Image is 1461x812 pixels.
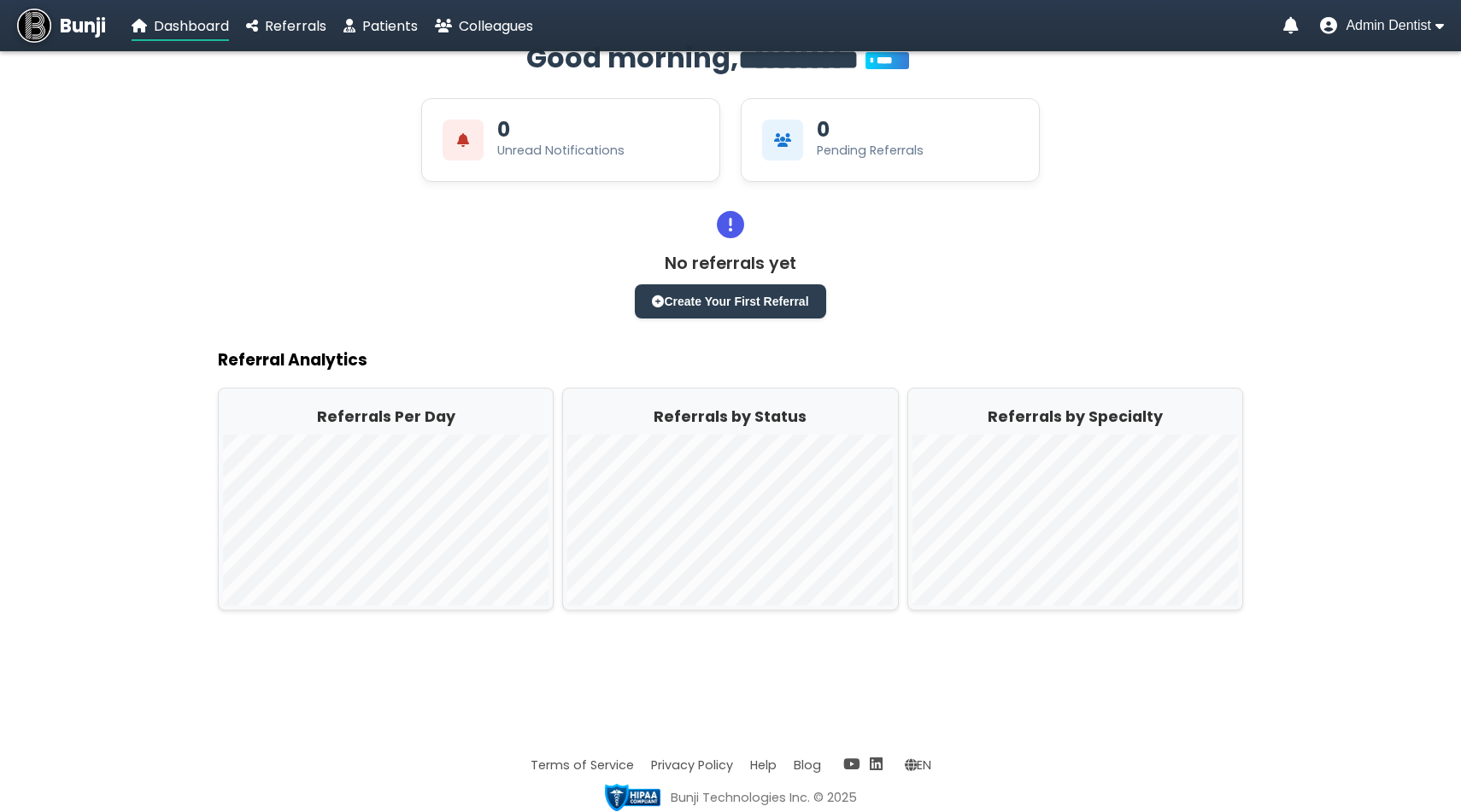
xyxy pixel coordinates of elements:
[750,757,777,774] a: Help
[154,16,229,36] span: Dashboard
[343,15,418,37] a: Patients
[1346,18,1431,33] span: Admin Dentist
[421,98,720,182] div: View Unread Notifications
[17,9,51,43] img: Bunji Dental Referral Management
[794,757,821,774] a: Blog
[531,757,634,774] a: Terms of Service
[651,757,733,774] a: Privacy Policy
[459,16,533,36] span: Colleagues
[17,9,106,43] a: Bunji
[605,784,660,811] img: HIPAA compliant
[218,38,1243,81] h2: Good morning,
[635,284,825,318] button: Create Your First Referral
[1320,17,1444,34] button: User menu
[741,98,1040,182] div: View Pending Referrals
[265,16,326,36] span: Referrals
[60,12,106,40] span: Bunji
[497,120,510,140] div: 0
[223,406,549,428] h2: Referrals Per Day
[912,406,1238,428] h2: Referrals by Specialty
[843,754,860,774] a: YouTube
[497,142,625,160] div: Unread Notifications
[362,16,418,36] span: Patients
[870,754,883,774] a: LinkedIn
[218,348,1243,372] h3: Referral Analytics
[435,15,533,37] a: Colleagues
[817,120,830,140] div: 0
[1283,17,1299,34] a: Notifications
[671,789,857,807] div: Bunji Technologies Inc. © 2025
[817,142,924,160] div: Pending Referrals
[665,251,796,276] p: No referrals yet
[132,15,229,37] a: Dashboard
[865,52,909,69] span: You’re on Plus!
[246,15,326,37] a: Referrals
[567,406,893,428] h2: Referrals by Status
[905,757,931,774] span: Change language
